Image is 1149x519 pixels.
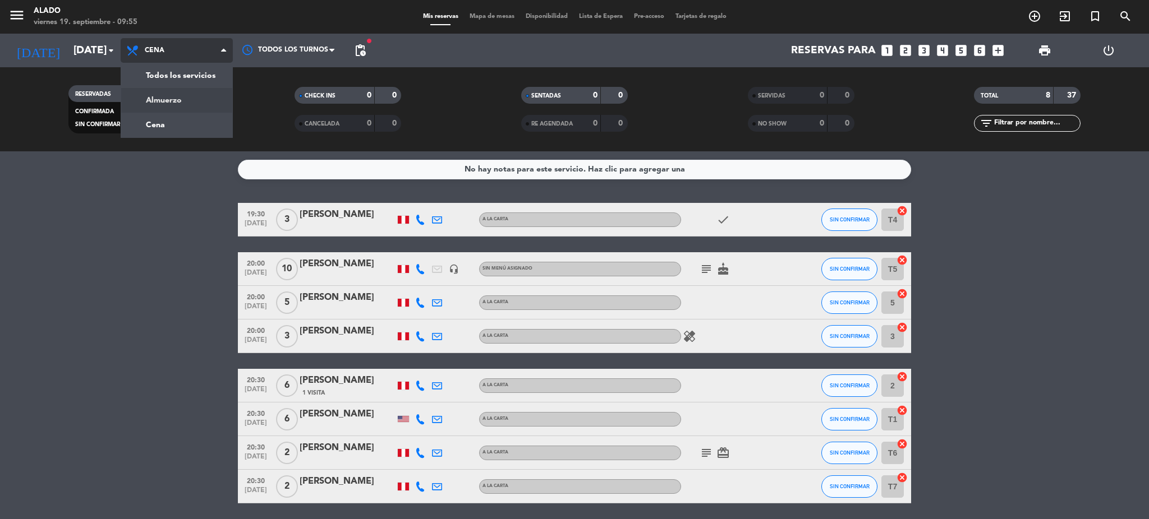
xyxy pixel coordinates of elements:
[242,256,270,269] span: 20:00
[1088,10,1102,23] i: turned_in_not
[820,119,824,127] strong: 0
[8,7,25,24] i: menu
[700,262,713,276] i: subject
[821,475,877,498] button: SIN CONFIRMAR
[830,416,870,422] span: SIN CONFIRMAR
[242,207,270,220] span: 19:30
[300,324,395,339] div: [PERSON_NAME]
[276,442,298,464] span: 2
[300,257,395,271] div: [PERSON_NAME]
[121,63,232,88] a: Todos los servicios
[520,13,573,20] span: Disponibilidad
[367,119,371,127] strong: 0
[276,475,298,498] span: 2
[993,117,1080,129] input: Filtrar por nombre...
[820,91,824,99] strong: 0
[618,91,625,99] strong: 0
[8,7,25,27] button: menu
[300,441,395,455] div: [PERSON_NAME]
[1067,91,1078,99] strong: 37
[758,93,785,99] span: SERVIDAS
[300,407,395,421] div: [PERSON_NAME]
[897,472,908,483] i: cancel
[791,44,876,57] span: Reservas para
[34,17,137,28] div: viernes 19. septiembre - 09:55
[276,208,298,231] span: 3
[75,122,120,127] span: SIN CONFIRMAR
[104,44,118,57] i: arrow_drop_down
[821,408,877,430] button: SIN CONFIRMAR
[917,43,931,58] i: looks_3
[242,453,270,466] span: [DATE]
[573,13,628,20] span: Lista de Espera
[449,264,459,274] i: headset_mic
[305,121,339,127] span: CANCELADA
[830,266,870,272] span: SIN CONFIRMAR
[830,299,870,305] span: SIN CONFIRMAR
[242,406,270,419] span: 20:30
[242,386,270,398] span: [DATE]
[242,269,270,282] span: [DATE]
[830,333,870,339] span: SIN CONFIRMAR
[242,336,270,349] span: [DATE]
[242,486,270,499] span: [DATE]
[716,262,730,276] i: cake
[897,205,908,216] i: cancel
[353,44,367,57] span: pending_actions
[935,43,950,58] i: looks_4
[618,119,625,127] strong: 0
[1058,10,1072,23] i: exit_to_app
[242,474,270,486] span: 20:30
[300,290,395,305] div: [PERSON_NAME]
[716,213,730,226] i: check
[302,388,325,397] span: 1 Visita
[758,121,787,127] span: NO SHOW
[897,371,908,382] i: cancel
[628,13,670,20] span: Pre-acceso
[972,43,987,58] i: looks_6
[75,109,114,114] span: CONFIRMADA
[276,291,298,314] span: 5
[34,6,137,17] div: Alado
[392,119,399,127] strong: 0
[593,119,598,127] strong: 0
[830,483,870,489] span: SIN CONFIRMAR
[531,121,573,127] span: RE AGENDADA
[242,303,270,316] span: [DATE]
[821,258,877,280] button: SIN CONFIRMAR
[482,484,508,488] span: A la carta
[482,333,508,338] span: A la carta
[145,47,164,54] span: Cena
[821,325,877,347] button: SIN CONFIRMAR
[845,119,852,127] strong: 0
[683,330,696,343] i: healing
[897,254,908,266] i: cancel
[1119,10,1132,23] i: search
[821,374,877,397] button: SIN CONFIRMAR
[845,91,852,99] strong: 0
[716,446,730,460] i: card_giftcard
[276,408,298,430] span: 6
[242,220,270,233] span: [DATE]
[898,43,913,58] i: looks_two
[700,446,713,460] i: subject
[276,258,298,280] span: 10
[991,43,1005,58] i: add_box
[821,208,877,231] button: SIN CONFIRMAR
[1046,91,1050,99] strong: 8
[897,322,908,333] i: cancel
[821,442,877,464] button: SIN CONFIRMAR
[366,38,373,44] span: fiber_manual_record
[880,43,894,58] i: looks_one
[593,91,598,99] strong: 0
[830,450,870,456] span: SIN CONFIRMAR
[242,373,270,386] span: 20:30
[242,419,270,432] span: [DATE]
[897,438,908,450] i: cancel
[830,382,870,388] span: SIN CONFIRMAR
[242,323,270,336] span: 20:00
[482,266,532,271] span: Sin menú asignado
[276,325,298,347] span: 3
[464,13,520,20] span: Mapa de mesas
[276,374,298,397] span: 6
